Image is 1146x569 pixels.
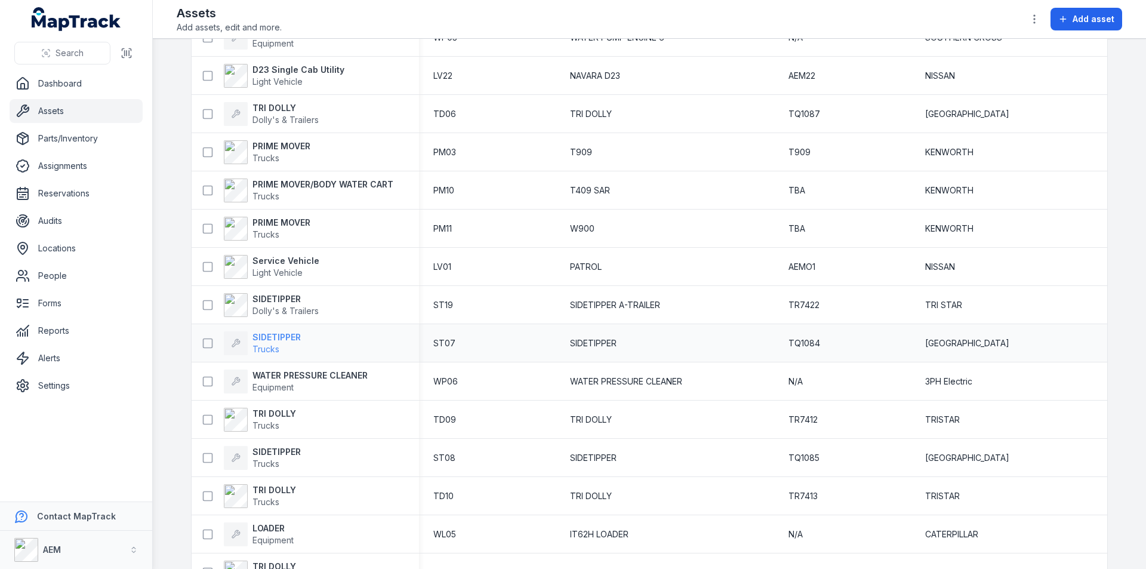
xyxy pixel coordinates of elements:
[433,108,456,120] span: TD06
[252,446,301,458] strong: SIDETIPPER
[252,179,393,190] strong: PRIME MOVER/BODY WATER CART
[32,7,121,31] a: MapTrack
[224,446,301,470] a: SIDETIPPERTrucks
[788,414,818,426] span: TR7412
[433,528,456,540] span: WL05
[252,76,303,87] span: Light Vehicle
[252,267,303,278] span: Light Vehicle
[224,64,344,88] a: D23 Single Cab UtilityLight Vehicle
[925,337,1009,349] span: [GEOGRAPHIC_DATA]
[925,146,974,158] span: KENWORTH
[570,337,617,349] span: SIDETIPPER
[224,102,319,126] a: TRI DOLLYDolly's & Trailers
[925,528,978,540] span: CATERPILLAR
[10,127,143,150] a: Parts/Inventory
[252,115,319,125] span: Dolly's & Trailers
[433,337,455,349] span: ST07
[252,497,279,507] span: Trucks
[252,370,368,382] strong: WATER PRESSURE CLEANER
[10,346,143,370] a: Alerts
[224,179,393,202] a: PRIME MOVER/BODY WATER CARTTrucks
[433,490,454,502] span: TD10
[433,299,453,311] span: ST19
[433,184,454,196] span: PM10
[252,382,294,392] span: Equipment
[788,376,803,387] span: N/A
[925,223,974,235] span: KENWORTH
[10,154,143,178] a: Assignments
[433,452,455,464] span: ST08
[10,264,143,288] a: People
[788,261,815,273] span: AEMO1
[433,414,456,426] span: TD09
[570,108,612,120] span: TRI DOLLY
[570,70,620,82] span: NAVARA D23
[56,47,84,59] span: Search
[224,484,296,508] a: TRI DOLLYTrucks
[433,261,451,273] span: LV01
[224,140,310,164] a: PRIME MOVERTrucks
[10,374,143,398] a: Settings
[570,528,629,540] span: IT62H LOADER
[570,223,594,235] span: W900
[10,291,143,315] a: Forms
[925,452,1009,464] span: [GEOGRAPHIC_DATA]
[10,209,143,233] a: Audits
[252,38,294,48] span: Equipment
[252,535,294,545] span: Equipment
[10,99,143,123] a: Assets
[10,72,143,96] a: Dashboard
[252,331,301,343] strong: SIDETIPPER
[177,21,282,33] span: Add assets, edit and more.
[252,191,279,201] span: Trucks
[925,490,960,502] span: TRISTAR
[788,299,820,311] span: TR7422
[252,293,319,305] strong: SIDETIPPER
[570,184,610,196] span: T409 SAR
[252,484,296,496] strong: TRI DOLLY
[252,229,279,239] span: Trucks
[252,64,344,76] strong: D23 Single Cab Utility
[37,511,116,521] strong: Contact MapTrack
[788,146,811,158] span: T909
[252,102,319,114] strong: TRI DOLLY
[433,223,452,235] span: PM11
[252,420,279,430] span: Trucks
[570,376,682,387] span: WATER PRESSURE CLEANER
[177,5,282,21] h2: Assets
[252,140,310,152] strong: PRIME MOVER
[433,70,452,82] span: LV22
[570,261,602,273] span: PATROL
[252,522,294,534] strong: LOADER
[925,261,955,273] span: NISSAN
[252,408,296,420] strong: TRI DOLLY
[570,490,612,502] span: TRI DOLLY
[224,522,294,546] a: LOADEREquipment
[788,452,820,464] span: TQ1085
[788,108,820,120] span: TQ1087
[252,255,319,267] strong: Service Vehicle
[252,344,279,354] span: Trucks
[252,459,279,469] span: Trucks
[570,299,660,311] span: SIDETIPPER A-TRAILER
[224,293,319,317] a: SIDETIPPERDolly's & Trailers
[925,376,972,387] span: 3PH Electric
[224,370,368,393] a: WATER PRESSURE CLEANEREquipment
[788,337,820,349] span: TQ1084
[224,331,301,355] a: SIDETIPPERTrucks
[10,182,143,205] a: Reservations
[224,217,310,241] a: PRIME MOVERTrucks
[14,42,110,64] button: Search
[252,153,279,163] span: Trucks
[925,299,962,311] span: TRI STAR
[788,70,815,82] span: AEM22
[788,490,818,502] span: TR7413
[788,528,803,540] span: N/A
[925,184,974,196] span: KENWORTH
[570,414,612,426] span: TRI DOLLY
[43,545,61,555] strong: AEM
[224,408,296,432] a: TRI DOLLYTrucks
[10,319,143,343] a: Reports
[252,306,319,316] span: Dolly's & Trailers
[788,184,805,196] span: TBA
